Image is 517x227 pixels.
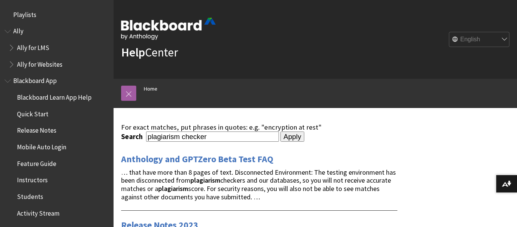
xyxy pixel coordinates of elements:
[17,58,62,68] span: Ally for Websites
[17,41,49,52] span: Ally for LMS
[158,184,188,193] strong: plagiarism
[190,176,220,185] strong: plagiarism
[121,18,216,40] img: Blackboard by Anthology
[17,157,56,168] span: Feature Guide
[17,190,43,200] span: Students
[17,141,66,151] span: Mobile Auto Login
[17,207,59,217] span: Activity Stream
[13,25,23,35] span: Ally
[17,174,48,184] span: Instructors
[17,91,92,101] span: Blackboard Learn App Help
[17,108,48,118] span: Quick Start
[13,75,57,85] span: Blackboard App
[121,132,145,141] label: Search
[121,45,145,60] strong: Help
[121,123,397,132] div: For exact matches, put phrases in quotes: e.g. "encryption at rest"
[5,8,109,21] nav: Book outline for Playlists
[121,168,396,201] span: … that have more than 8 pages of text. Disconnected Environment: The testing environment has been...
[449,32,510,47] select: Site Language Selector
[280,132,304,142] input: Apply
[121,45,178,60] a: HelpCenter
[13,8,36,19] span: Playlists
[144,84,157,94] a: Home
[5,25,109,71] nav: Book outline for Anthology Ally Help
[17,124,56,135] span: Release Notes
[121,153,273,165] a: Anthology and GPTZero Beta Test FAQ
